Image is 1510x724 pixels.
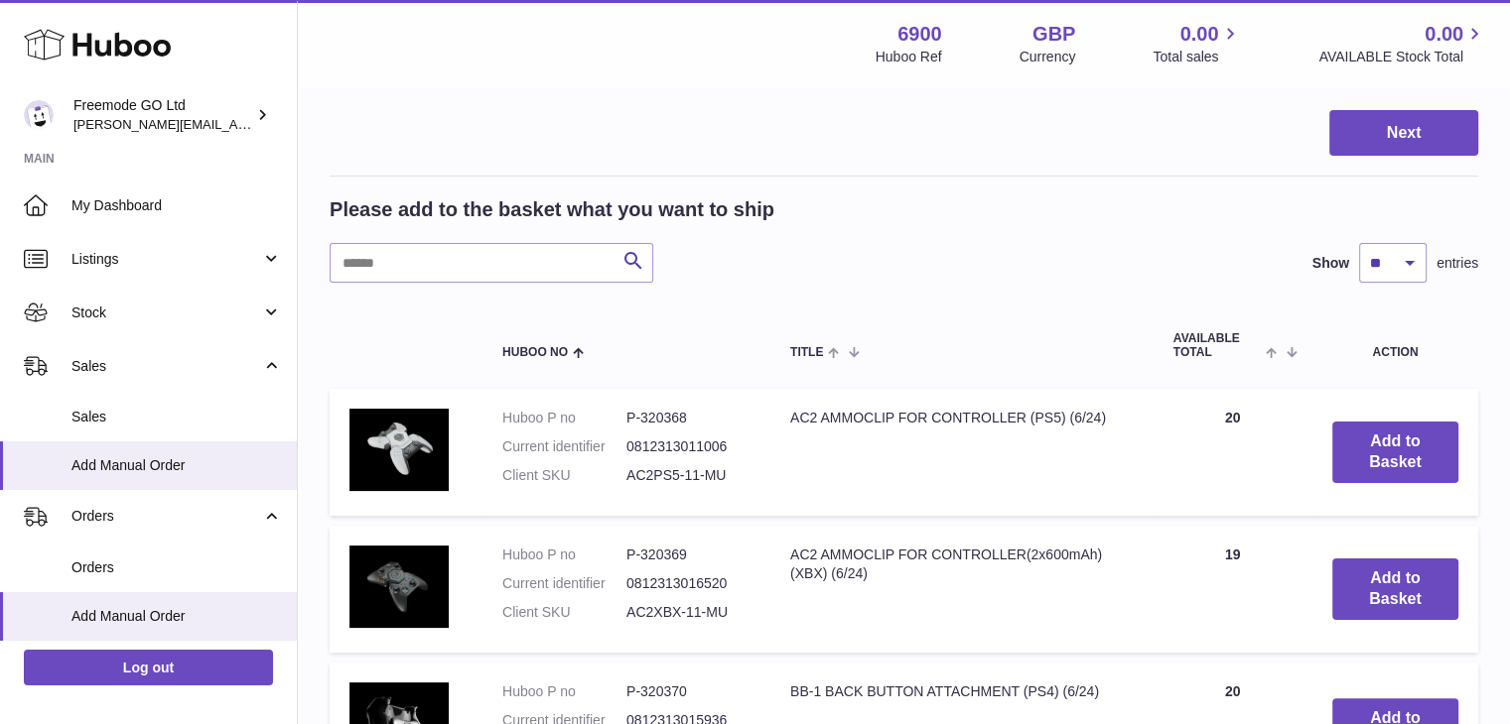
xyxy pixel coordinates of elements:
label: Show [1312,254,1349,273]
dt: Current identifier [502,574,626,593]
dd: 0812313016520 [626,574,751,593]
span: [PERSON_NAME][EMAIL_ADDRESS][DOMAIN_NAME] [73,116,398,132]
span: My Dashboard [71,196,282,215]
span: Listings [71,250,261,269]
span: Orders [71,558,282,577]
button: Next [1329,110,1478,157]
dt: Current identifier [502,437,626,456]
img: lenka.smikniarova@gioteck.com [24,100,54,130]
dt: Huboo P no [502,682,626,701]
span: Title [790,346,823,359]
span: Orders [71,507,261,526]
dd: 0812313011006 [626,437,751,456]
img: AC2 AMMOCLIP FOR CONTROLLER(2x600mAh) (XBX) (6/24) [349,545,449,628]
button: Add to Basket [1332,558,1458,620]
strong: GBP [1032,21,1075,48]
span: Add Manual Order [71,456,282,475]
td: 20 [1154,389,1312,516]
span: Total sales [1153,48,1241,66]
div: Huboo Ref [876,48,942,66]
button: Add to Basket [1332,422,1458,483]
span: entries [1437,254,1478,273]
dd: P-320369 [626,545,751,564]
a: Log out [24,650,273,685]
span: Huboo no [502,346,568,359]
dd: P-320368 [626,409,751,427]
div: Freemode GO Ltd [73,96,252,134]
dt: Huboo P no [502,545,626,564]
span: Stock [71,303,261,322]
h2: Please add to the basket what you want to ship [330,196,774,223]
span: AVAILABLE Total [1173,332,1262,358]
dt: Client SKU [502,603,626,622]
td: AC2 AMMOCLIP FOR CONTROLLER(2x600mAh) (XBX) (6/24) [770,526,1154,653]
td: 19 [1154,526,1312,653]
strong: 6900 [897,21,942,48]
span: Add Manual Order [71,607,282,626]
dd: P-320370 [626,682,751,701]
a: 0.00 AVAILABLE Stock Total [1318,21,1486,66]
th: Action [1312,312,1478,378]
dt: Client SKU [502,466,626,485]
dt: Huboo P no [502,409,626,427]
a: 0.00 Total sales [1153,21,1241,66]
span: Sales [71,357,261,376]
span: Sales [71,408,282,426]
div: Currency [1020,48,1076,66]
dd: AC2PS5-11-MU [626,466,751,485]
span: 0.00 [1180,21,1219,48]
img: AC2 AMMOCLIP FOR CONTROLLER (PS5) (6/24) [349,409,449,491]
dd: AC2XBX-11-MU [626,603,751,622]
span: AVAILABLE Stock Total [1318,48,1486,66]
td: AC2 AMMOCLIP FOR CONTROLLER (PS5) (6/24) [770,389,1154,516]
span: 0.00 [1425,21,1463,48]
